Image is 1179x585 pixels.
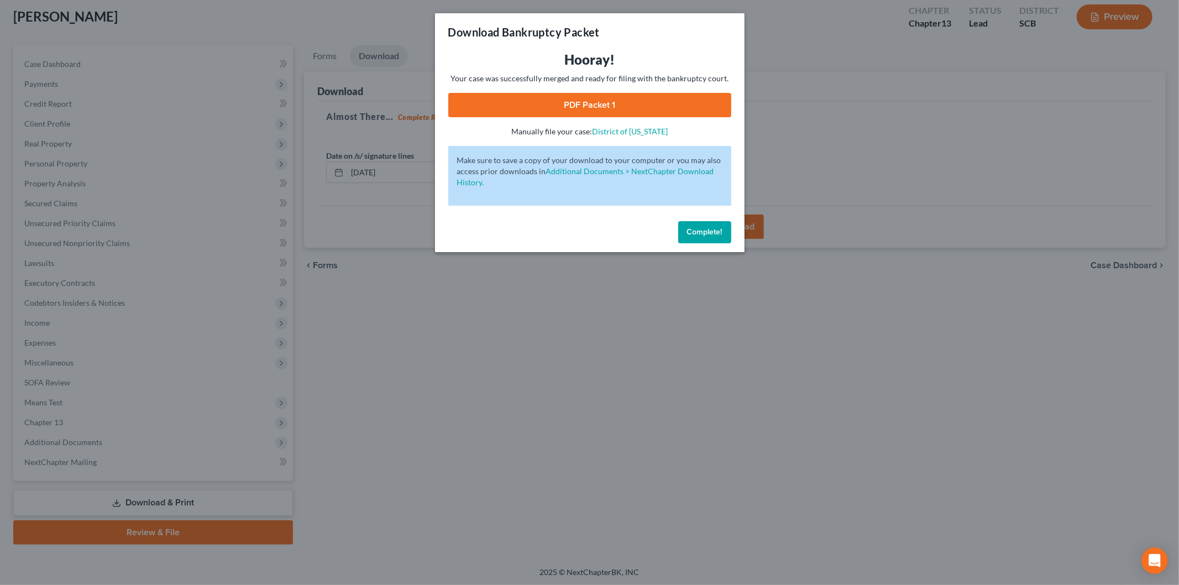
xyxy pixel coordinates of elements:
p: Manually file your case: [448,126,731,137]
button: Complete! [678,221,731,243]
span: Complete! [687,227,722,237]
h3: Hooray! [448,51,731,69]
a: PDF Packet 1 [448,93,731,117]
div: Open Intercom Messenger [1141,547,1168,574]
a: District of [US_STATE] [592,127,668,136]
h3: Download Bankruptcy Packet [448,24,600,40]
p: Your case was successfully merged and ready for filing with the bankruptcy court. [448,73,731,84]
p: Make sure to save a copy of your download to your computer or you may also access prior downloads in [457,155,722,188]
a: Additional Documents > NextChapter Download History. [457,166,714,187]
